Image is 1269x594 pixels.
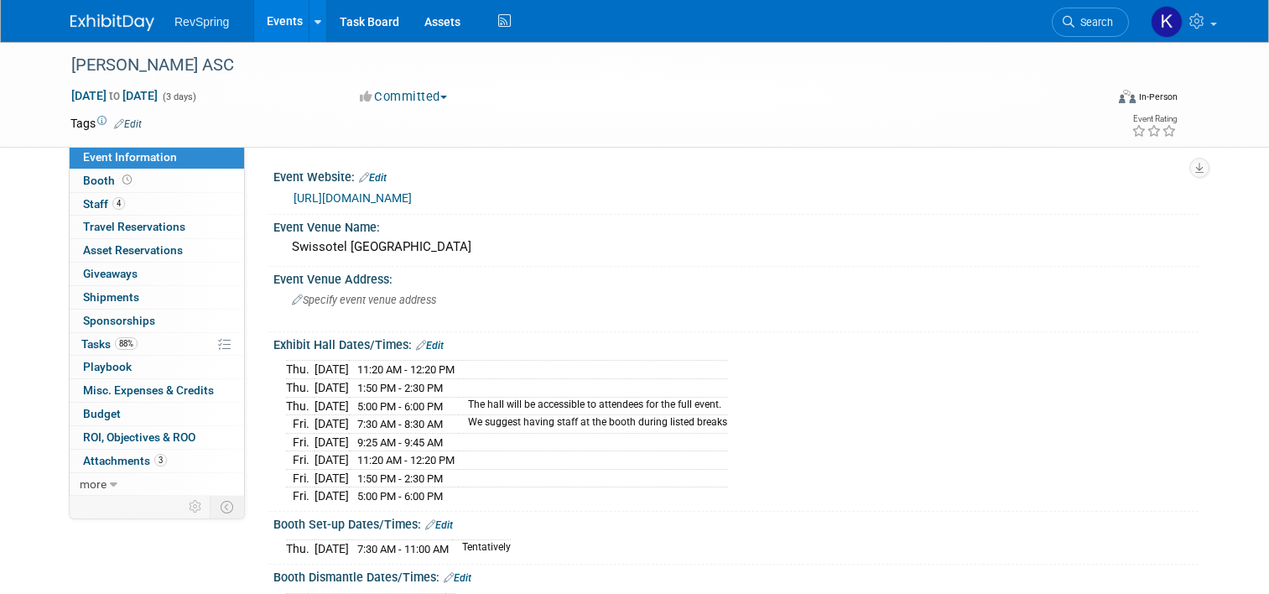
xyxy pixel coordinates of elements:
td: Thu. [286,397,315,415]
td: Fri. [286,451,315,470]
div: Event Venue Name: [273,215,1199,236]
div: Event Venue Address: [273,267,1199,288]
td: Personalize Event Tab Strip [181,496,211,518]
span: ROI, Objectives & ROO [83,430,195,444]
span: Budget [83,407,121,420]
a: Asset Reservations [70,239,244,262]
td: Tentatively [452,540,511,558]
img: Kelsey Culver [1151,6,1183,38]
span: Staff [83,197,125,211]
td: We suggest having staff at the booth during listed breaks [458,415,727,434]
td: [DATE] [315,469,349,487]
a: Edit [444,572,471,584]
span: 88% [115,337,138,350]
a: Search [1052,8,1129,37]
span: Shipments [83,290,139,304]
span: Attachments [83,454,167,467]
a: Playbook [70,356,244,378]
span: Misc. Expenses & Credits [83,383,214,397]
button: Committed [354,88,454,106]
a: Edit [425,519,453,531]
a: Tasks88% [70,333,244,356]
span: (3 days) [161,91,196,102]
img: ExhibitDay [70,14,154,31]
span: 9:25 AM - 9:45 AM [357,436,443,449]
a: Edit [416,340,444,352]
td: [DATE] [315,540,349,558]
span: 1:50 PM - 2:30 PM [357,472,443,485]
span: Asset Reservations [83,243,183,257]
a: Shipments [70,286,244,309]
span: Travel Reservations [83,220,185,233]
span: 3 [154,454,167,466]
div: In-Person [1138,91,1178,103]
td: [DATE] [315,415,349,434]
td: Thu. [286,361,315,379]
a: Misc. Expenses & Credits [70,379,244,402]
span: Tasks [81,337,138,351]
td: Tags [70,115,142,132]
div: Booth Set-up Dates/Times: [273,512,1199,534]
span: Specify event venue address [292,294,436,306]
td: Fri. [286,415,315,434]
span: [DATE] [DATE] [70,88,159,103]
a: Edit [114,118,142,130]
a: Giveaways [70,263,244,285]
td: [DATE] [315,361,349,379]
span: Giveaways [83,267,138,280]
td: [DATE] [315,433,349,451]
span: more [80,477,107,491]
span: Search [1074,16,1113,29]
a: Travel Reservations [70,216,244,238]
td: Fri. [286,469,315,487]
td: [DATE] [315,451,349,470]
a: Edit [359,172,387,184]
div: [PERSON_NAME] ASC [65,50,1084,81]
span: 11:20 AM - 12:20 PM [357,454,455,466]
a: ROI, Objectives & ROO [70,426,244,449]
span: 7:30 AM - 11:00 AM [357,543,449,555]
div: Booth Dismantle Dates/Times: [273,565,1199,586]
span: 1:50 PM - 2:30 PM [357,382,443,394]
a: Staff4 [70,193,244,216]
td: [DATE] [315,397,349,415]
td: [DATE] [315,379,349,398]
div: Event Website: [273,164,1199,186]
span: Booth [83,174,135,187]
span: Sponsorships [83,314,155,327]
span: Booth not reserved yet [119,174,135,186]
span: 5:00 PM - 6:00 PM [357,400,443,413]
span: RevSpring [174,15,229,29]
td: Toggle Event Tabs [211,496,245,518]
td: The hall will be accessible to attendees for the full event. [458,397,727,415]
div: Event Rating [1131,115,1177,123]
span: 11:20 AM - 12:20 PM [357,363,455,376]
span: 5:00 PM - 6:00 PM [357,490,443,503]
a: Attachments3 [70,450,244,472]
span: Playbook [83,360,132,373]
a: Budget [70,403,244,425]
a: Event Information [70,146,244,169]
div: Swissotel [GEOGRAPHIC_DATA] [286,234,1186,260]
a: more [70,473,244,496]
div: Event Format [1014,87,1178,112]
td: [DATE] [315,487,349,505]
td: Fri. [286,487,315,505]
span: Event Information [83,150,177,164]
td: Fri. [286,433,315,451]
a: [URL][DOMAIN_NAME] [294,191,412,205]
span: 7:30 AM - 8:30 AM [357,418,443,430]
span: to [107,89,122,102]
td: Thu. [286,540,315,558]
a: Booth [70,169,244,192]
img: Format-Inperson.png [1119,90,1136,103]
div: Exhibit Hall Dates/Times: [273,332,1199,354]
td: Thu. [286,379,315,398]
span: 4 [112,197,125,210]
a: Sponsorships [70,310,244,332]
